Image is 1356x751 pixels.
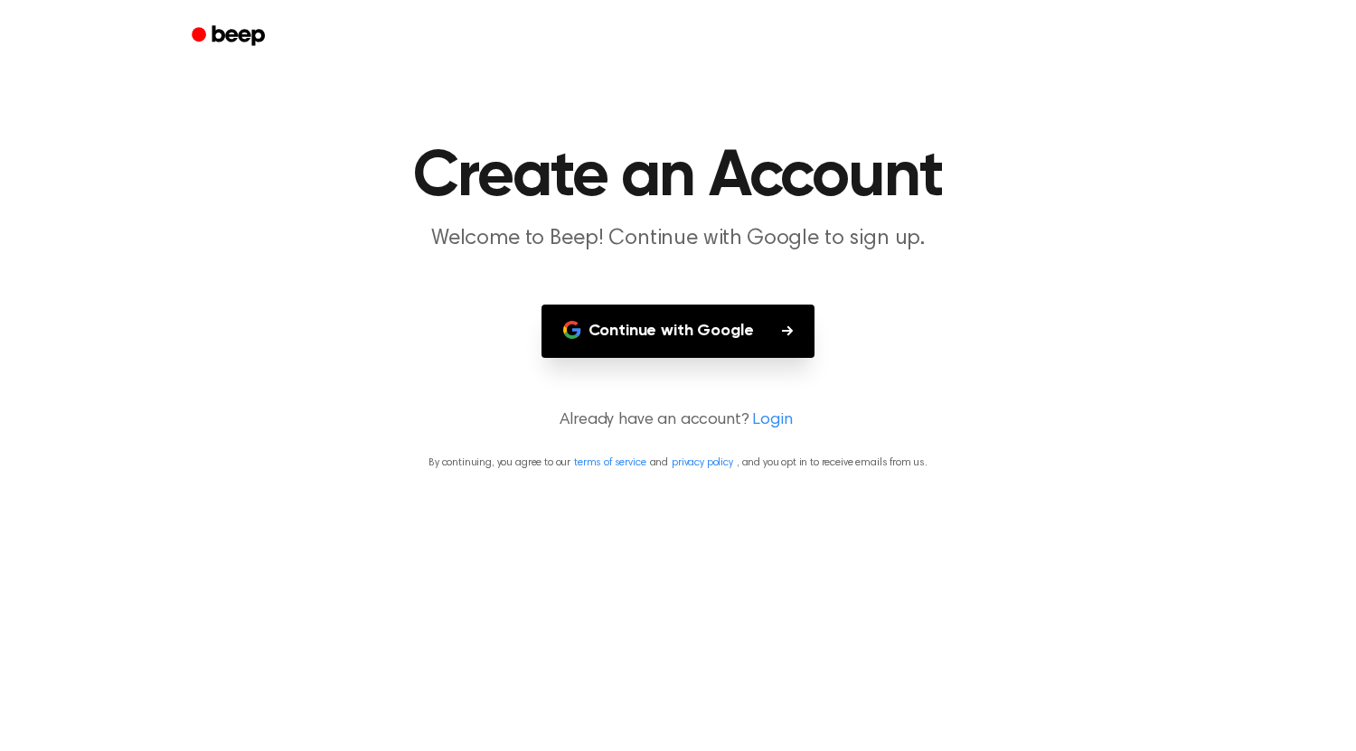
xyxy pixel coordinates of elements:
[179,19,281,54] a: Beep
[574,457,645,468] a: terms of service
[672,457,733,468] a: privacy policy
[215,145,1141,210] h1: Create an Account
[541,305,815,358] button: Continue with Google
[752,408,792,433] a: Login
[22,455,1334,471] p: By continuing, you agree to our and , and you opt in to receive emails from us.
[22,408,1334,433] p: Already have an account?
[331,224,1025,254] p: Welcome to Beep! Continue with Google to sign up.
